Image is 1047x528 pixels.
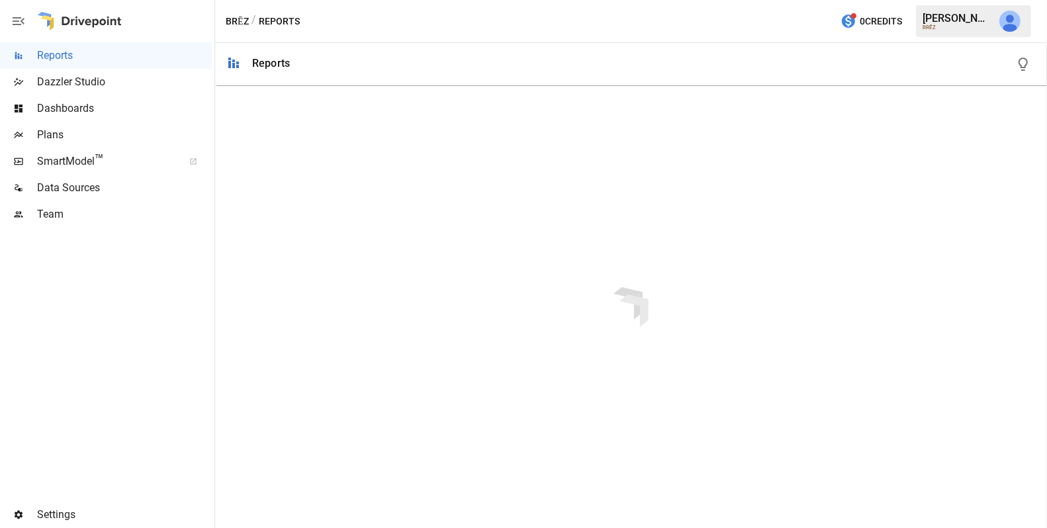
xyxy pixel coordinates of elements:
[37,206,212,222] span: Team
[860,13,902,30] span: 0 Credits
[37,101,212,116] span: Dashboards
[37,127,212,143] span: Plans
[226,13,249,30] button: BRĒZ
[252,57,290,69] div: Reports
[37,74,212,90] span: Dazzler Studio
[923,12,991,24] div: [PERSON_NAME]
[37,154,175,169] span: SmartModel
[95,152,104,168] span: ™
[923,24,991,30] div: BRĒZ
[251,13,256,30] div: /
[37,48,212,64] span: Reports
[999,11,1021,32] img: Julie Wilton
[614,287,648,327] img: drivepoint-animation.ef608ccb.svg
[835,9,907,34] button: 0Credits
[37,507,212,523] span: Settings
[37,180,212,196] span: Data Sources
[991,3,1028,40] button: Julie Wilton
